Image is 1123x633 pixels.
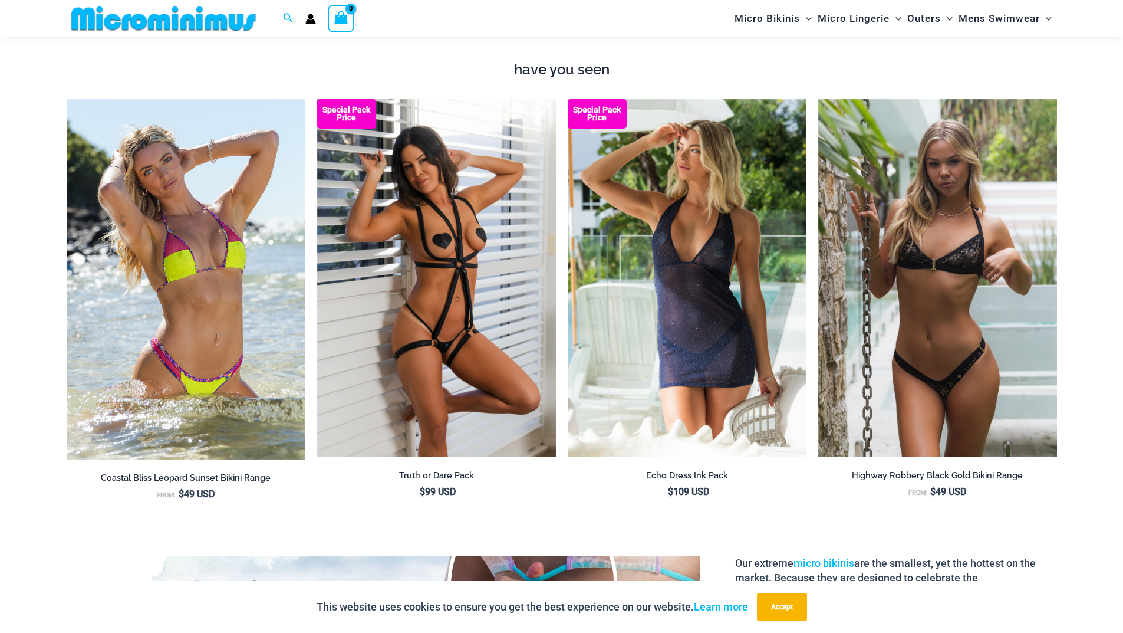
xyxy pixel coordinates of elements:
[568,99,806,458] img: Echo Ink 5671 Dress 682 Thong 07
[930,486,936,497] span: $
[157,491,176,499] span: From:
[818,470,1057,486] a: Highway Robbery Black Gold Bikini Range
[317,598,748,616] p: This website uses cookies to ensure you get the best experience on our website.
[67,5,261,32] img: MM SHOP LOGO FLAT
[668,486,709,497] bdi: 109 USD
[67,473,305,488] a: Coastal Bliss Leopard Sunset Bikini Range
[908,489,927,497] span: From:
[67,99,305,460] img: Coastal Bliss Leopard Sunset 3171 Tri Top 4371 Thong Bikini 06
[757,593,807,621] button: Accept
[67,473,305,484] h2: Coastal Bliss Leopard Sunset Bikini Range
[317,470,556,481] h2: Truth or Dare Pack
[818,99,1057,458] a: Highway Robbery Black Gold 359 Clip Top 439 Clip Bottom 01v2Highway Robbery Black Gold 359 Clip T...
[317,106,376,122] b: Special Pack Price
[818,99,1057,458] img: Highway Robbery Black Gold 359 Clip Top 439 Clip Bottom 01v2
[793,557,854,569] a: micro bikinis
[420,486,425,497] span: $
[568,470,806,481] h2: Echo Dress Ink Pack
[67,99,305,460] a: Coastal Bliss Leopard Sunset 3171 Tri Top 4371 Thong Bikini 06Coastal Bliss Leopard Sunset 3171 T...
[317,99,556,458] a: Truth or Dare Black 1905 Bodysuit 611 Micro 07 Truth or Dare Black 1905 Bodysuit 611 Micro 06Trut...
[568,99,806,458] a: Echo Ink 5671 Dress 682 Thong 07 Echo Ink 5671 Dress 682 Thong 08Echo Ink 5671 Dress 682 Thong 08
[818,470,1057,481] h2: Highway Robbery Black Gold Bikini Range
[317,470,556,486] a: Truth or Dare Pack
[179,488,215,500] bdi: 49 USD
[568,106,627,122] b: Special Pack Price
[67,61,1057,78] h4: have you seen
[317,99,556,458] img: Truth or Dare Black 1905 Bodysuit 611 Micro 07
[420,486,456,497] bdi: 99 USD
[930,486,966,497] bdi: 49 USD
[668,486,673,497] span: $
[568,470,806,486] a: Echo Dress Ink Pack
[179,488,184,500] span: $
[694,601,748,613] a: Learn more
